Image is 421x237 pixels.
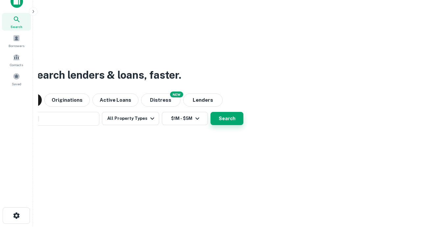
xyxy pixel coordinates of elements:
span: Saved [12,81,21,87]
a: Contacts [2,51,31,69]
a: Borrowers [2,32,31,50]
button: Search distressed loans with lien and other non-mortgage details. [141,93,181,107]
a: Search [2,13,31,31]
h3: Search lenders & loans, faster. [30,67,181,83]
button: All Property Types [102,112,159,125]
button: Originations [44,93,90,107]
button: Lenders [183,93,223,107]
span: Borrowers [9,43,24,48]
button: $1M - $5M [162,112,208,125]
a: Saved [2,70,31,88]
div: NEW [170,92,183,97]
button: Active Loans [92,93,138,107]
iframe: Chat Widget [388,184,421,216]
button: Search [210,112,243,125]
span: Contacts [10,62,23,67]
span: Search [11,24,22,29]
